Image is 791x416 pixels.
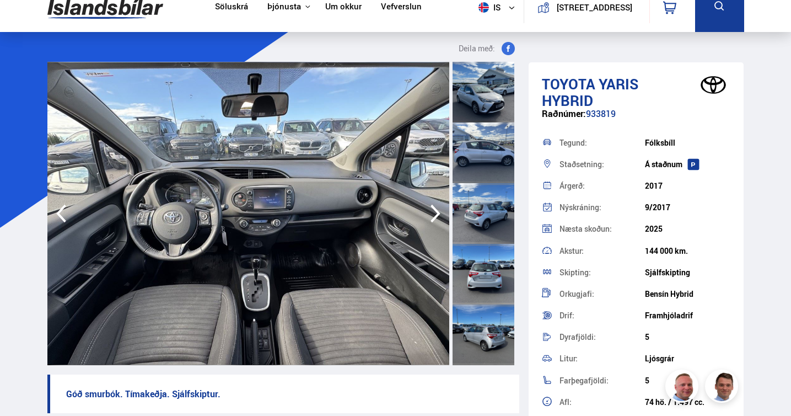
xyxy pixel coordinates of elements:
[645,160,730,169] div: Á staðnum
[9,4,42,38] button: Opna LiveChat spjallviðmót
[47,375,520,413] p: Góð smurbók. Tímakeðja. Sjálfskiptur.
[645,225,730,233] div: 2025
[542,108,586,120] span: Raðnúmer:
[554,3,635,12] button: [STREET_ADDRESS]
[474,2,502,13] span: is
[645,311,730,320] div: Framhjóladrif
[645,354,730,363] div: Ljósgrár
[645,203,730,212] div: 9/2017
[645,376,730,385] div: 5
[645,138,730,147] div: Fólksbíll
[559,225,645,233] div: Næsta skoðun:
[645,398,730,407] div: 74 hö. / 1.497 cc.
[645,333,730,342] div: 5
[559,398,645,406] div: Afl:
[559,247,645,255] div: Akstur:
[267,2,301,12] button: Þjónusta
[691,68,735,102] img: brand logo
[559,377,645,385] div: Farþegafjöldi:
[325,2,362,13] a: Um okkur
[215,2,248,13] a: Söluskrá
[381,2,422,13] a: Vefverslun
[454,42,519,55] button: Deila með:
[707,371,740,404] img: FbJEzSuNWCJXmdc-.webp
[559,204,645,211] div: Nýskráning:
[559,182,645,190] div: Árgerð:
[559,355,645,362] div: Litur:
[645,268,730,277] div: Sjálfskipting
[667,371,700,404] img: siFngHWaQ9KaOqBr.png
[459,42,495,55] span: Deila með:
[542,74,638,110] span: Yaris HYBRID
[645,247,730,255] div: 144 000 km.
[559,269,645,276] div: Skipting:
[645,290,730,298] div: Bensín Hybrid
[47,62,450,365] img: 3574589.jpeg
[645,182,730,190] div: 2017
[559,139,645,147] div: Tegund:
[559,290,645,298] div: Orkugjafi:
[559,161,645,168] div: Staðsetning:
[542,74,595,94] span: Toyota
[559,333,645,341] div: Dyrafjöldi:
[478,2,489,13] img: svg+xml;base64,PHN2ZyB4bWxucz0iaHR0cDovL3d3dy53My5vcmcvMjAwMC9zdmciIHdpZHRoPSI1MTIiIGhlaWdodD0iNT...
[559,312,645,319] div: Drif:
[542,109,730,130] div: 933819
